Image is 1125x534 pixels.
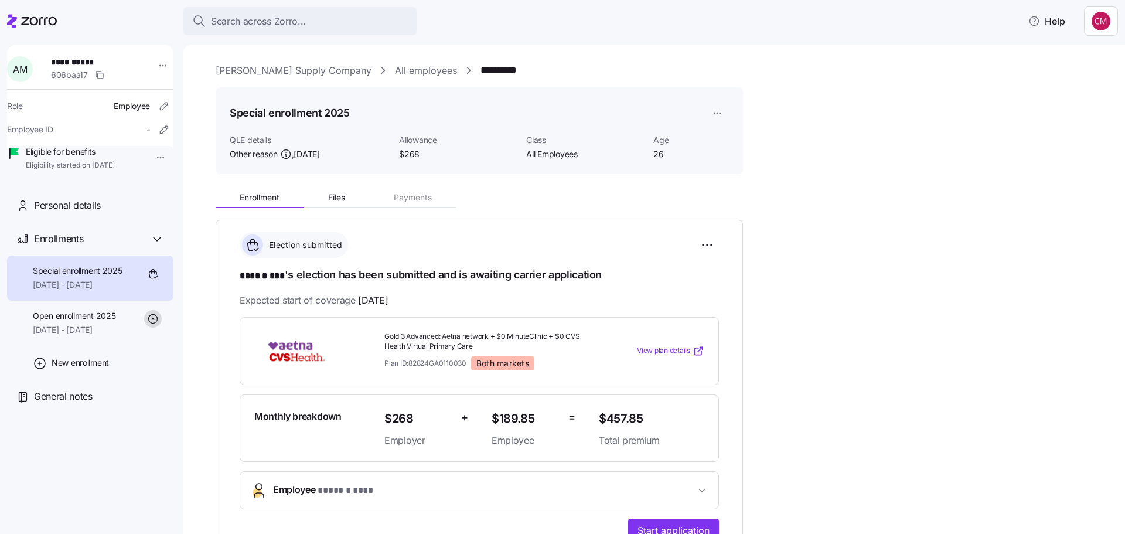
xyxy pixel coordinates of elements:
a: View plan details [637,345,704,357]
span: A M [13,64,27,74]
span: Both markets [476,358,529,369]
span: Total premium [599,433,704,448]
span: Class [526,134,644,146]
span: - [146,124,150,135]
span: Special enrollment 2025 [33,265,122,277]
span: + [461,409,468,426]
span: Allowance [399,134,517,146]
span: Employee [114,100,150,112]
span: [DATE] [358,293,388,308]
span: Search across Zorro... [211,14,306,29]
span: Payments [394,193,432,202]
span: Enrollments [34,232,83,246]
span: Monthly breakdown [254,409,342,424]
img: c76f7742dad050c3772ef460a101715e [1092,12,1110,30]
span: Employee [492,433,559,448]
span: $268 [384,409,452,428]
span: Gold 3 Advanced: Aetna network + $0 MinuteClinic + $0 CVS Health Virtual Primary Care [384,332,589,352]
a: All employees [395,63,457,78]
h1: Special enrollment 2025 [230,106,350,120]
span: Employer [384,433,452,448]
span: Employee ID [7,124,53,135]
span: Eligibility started on [DATE] [26,161,115,171]
span: View plan details [637,345,690,356]
span: [DATE] - [DATE] [33,279,122,291]
span: Personal details [34,198,101,213]
span: Plan ID: 82824GA0110030 [384,358,466,368]
button: Search across Zorro... [183,7,417,35]
span: Open enrollment 2025 [33,310,115,322]
span: All Employees [526,148,644,160]
img: Aetna CVS Health [254,338,339,365]
span: 26 [653,148,729,160]
h1: 's election has been submitted and is awaiting carrier application [240,267,719,284]
span: [DATE] - [DATE] [33,324,115,336]
span: $268 [399,148,517,160]
span: Eligible for benefits [26,146,115,158]
button: Help [1019,9,1075,33]
span: Files [328,193,345,202]
span: $457.85 [599,409,704,428]
span: $189.85 [492,409,559,428]
span: General notes [34,389,93,404]
span: Enrollment [240,193,279,202]
span: Age [653,134,729,146]
span: Help [1028,14,1065,28]
span: [DATE] [294,148,319,160]
span: New enrollment [52,357,109,369]
span: QLE details [230,134,390,146]
a: [PERSON_NAME] Supply Company [216,63,371,78]
span: Role [7,100,23,112]
span: Election submitted [265,239,343,251]
span: Employee [273,482,373,498]
span: 606baa17 [51,69,88,81]
span: Other reason , [230,148,320,160]
span: = [568,409,575,426]
span: Expected start of coverage [240,293,388,308]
